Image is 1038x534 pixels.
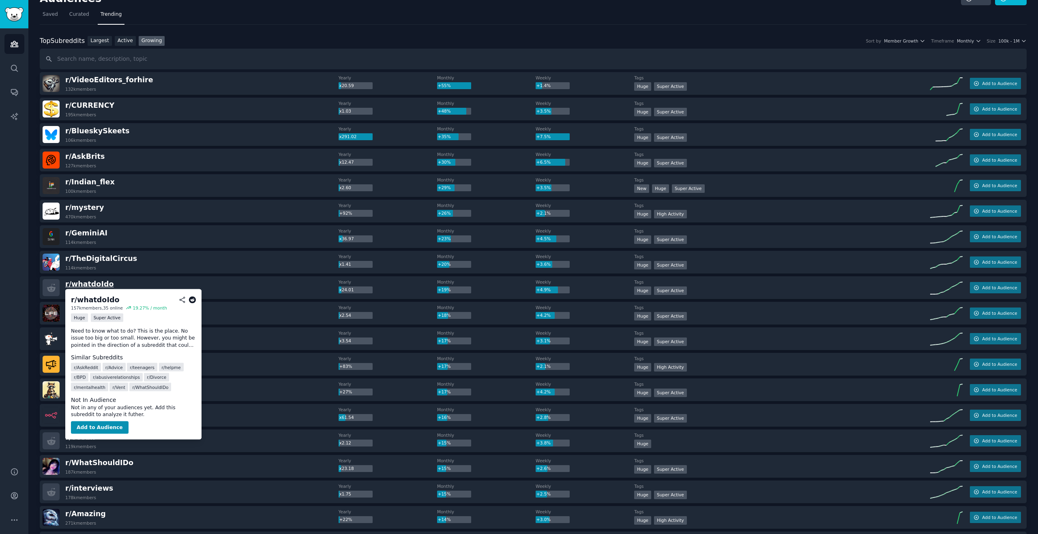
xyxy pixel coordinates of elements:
dt: Yearly [339,509,437,515]
dt: Tags [634,381,930,387]
span: +4.2% [536,389,551,394]
span: Add to Audience [982,412,1017,418]
span: +26% [438,211,451,216]
dt: Monthly [437,177,536,183]
span: x1.41 [339,262,351,267]
div: Super Active [672,184,705,193]
span: +4.9% [536,287,551,292]
div: Size [987,38,996,44]
a: Trending [98,8,124,25]
a: Curated [66,8,92,25]
dt: Weekly [536,356,634,361]
span: Add to Audience [982,310,1017,316]
button: Add to Audience [970,129,1021,140]
dt: Weekly [536,228,634,234]
dt: Yearly [339,356,437,361]
span: +18% [438,313,451,318]
span: +6.5% [536,160,551,164]
div: Sort by [866,38,881,44]
img: GummySearch logo [5,7,24,21]
dt: Yearly [339,279,437,285]
span: r/ interviews [65,484,113,492]
span: +17% [438,389,451,394]
dt: Weekly [536,203,634,208]
span: r/ mentalhealth [74,384,105,390]
dt: Weekly [536,330,634,336]
dd: Not in any of your audiences yet. Add this subreddit to analyze it futher. [71,404,196,418]
span: r/ BPD [74,374,86,380]
dt: Tags [634,203,930,208]
span: +17% [438,338,451,343]
div: Huge [634,235,651,244]
span: 100k - 1M [998,38,1019,44]
div: Super Active [654,261,687,269]
div: Super Active [654,133,687,142]
span: x2.12 [339,440,351,445]
dt: Monthly [437,126,536,132]
span: +92% [339,211,352,216]
button: Add to Audience [970,384,1021,395]
div: Huge [634,516,651,525]
img: mystery [43,203,60,220]
input: Search name, description, topic [40,49,1027,69]
span: x2.60 [339,185,351,190]
dt: Weekly [536,483,634,489]
dt: Yearly [339,228,437,234]
span: r/ BlueskySkeets [65,127,129,135]
dt: Monthly [437,432,536,438]
dt: Weekly [536,254,634,259]
dt: Weekly [536,381,634,387]
span: Add to Audience [982,157,1017,163]
dt: Yearly [339,483,437,489]
span: +3.8% [536,440,551,445]
button: Monthly [957,38,981,44]
div: Huge [634,133,651,142]
button: Add to Audience [71,421,129,434]
span: Add to Audience [982,336,1017,342]
span: r/ Vent [112,384,125,390]
span: +20% [438,262,451,267]
dt: Tags [634,75,930,81]
div: 470k members [65,214,96,220]
span: Add to Audience [982,81,1017,86]
span: +3.0% [536,517,551,522]
dt: Weekly [536,100,634,106]
img: TheDigitalCircus [43,254,60,271]
dt: Weekly [536,152,634,157]
button: Add to Audience [970,282,1021,293]
div: 132k members [65,86,96,92]
span: Add to Audience [982,106,1017,112]
div: Super Active [654,389,687,397]
div: Super Active [654,235,687,244]
div: Super Active [654,312,687,320]
span: x1.75 [339,491,351,496]
dt: Tags [634,483,930,489]
a: Growing [139,36,165,46]
div: r/ whatdoIdo [71,295,119,305]
div: Huge [634,108,651,116]
a: Largest [88,36,112,46]
span: +35% [438,134,451,139]
span: r/ Divorce [147,374,166,380]
span: r/ Indian_flex [65,178,115,186]
div: 114k members [65,265,96,271]
img: phhorrorstories [43,356,60,373]
dt: Weekly [536,177,634,183]
span: Add to Audience [982,515,1017,520]
dt: Monthly [437,305,536,310]
span: x61.54 [339,415,354,420]
span: r/ helpme [162,364,181,370]
dt: Yearly [339,305,437,310]
div: Huge [634,440,651,448]
div: Super Active [654,337,687,346]
dt: Monthly [437,407,536,412]
div: 19.27 % / month [133,305,167,310]
span: r/ TheDigitalCircus [65,254,137,263]
span: +30% [438,160,451,164]
div: Top Subreddits [40,36,85,46]
dt: Monthly [437,330,536,336]
span: Add to Audience [982,132,1017,137]
span: r/ WhatShouldIDo [65,459,133,467]
div: Huge [634,389,651,397]
span: +55% [438,83,451,88]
